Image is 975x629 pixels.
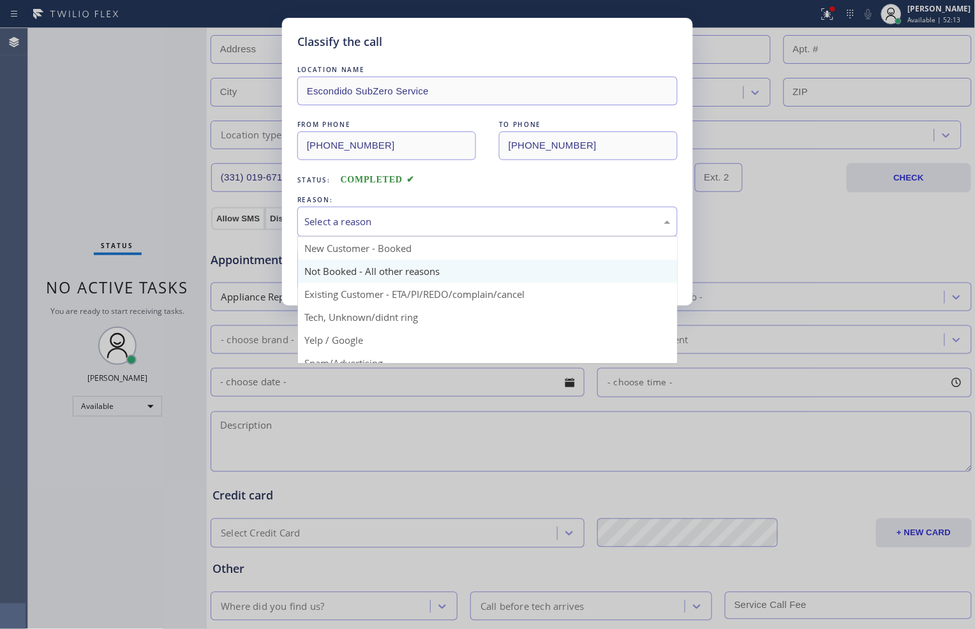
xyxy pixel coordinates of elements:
div: Spam/Advertising [298,352,677,374]
div: Yelp / Google [298,329,677,352]
div: New Customer - Booked [298,237,677,260]
div: Tech, Unknown/didnt ring [298,306,677,329]
div: TO PHONE [499,118,678,131]
div: LOCATION NAME [297,63,678,77]
div: Select a reason [304,214,671,229]
div: Existing Customer - ETA/PI/REDO/complain/cancel [298,283,677,306]
h5: Classify the call [297,33,382,50]
input: From phone [297,131,476,160]
div: Not Booked - All other reasons [298,260,677,283]
div: REASON: [297,193,678,207]
input: To phone [499,131,678,160]
div: FROM PHONE [297,118,476,131]
span: COMPLETED [341,175,415,184]
span: Status: [297,175,331,184]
